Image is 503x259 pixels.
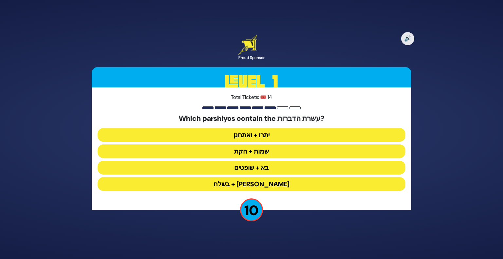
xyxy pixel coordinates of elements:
[238,35,257,55] img: Artscroll
[238,55,265,61] div: Proud Sponsor
[240,198,263,221] p: 10
[98,93,405,101] p: Total Tickets: 🎟️ 14
[98,128,405,142] button: יתרו + ואתחנן
[92,67,411,97] h3: Level 1
[98,177,405,191] button: בשלח + [PERSON_NAME]
[401,32,414,45] button: 🔊
[98,114,405,123] h5: Which parshiyos contain the עשרת הדברות?
[98,161,405,175] button: בא + שופטים
[98,144,405,158] button: שמות + חקת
